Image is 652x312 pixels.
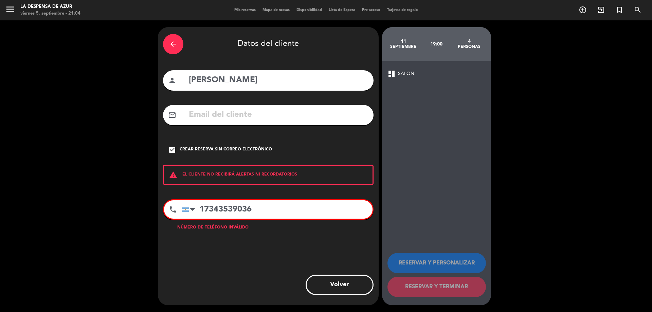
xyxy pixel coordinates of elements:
i: menu [5,4,15,14]
div: 19:00 [420,32,453,56]
i: mail_outline [168,111,176,119]
span: Lista de Espera [325,8,359,12]
button: menu [5,4,15,17]
input: Número de teléfono... [182,200,373,219]
input: Email del cliente [188,108,368,122]
div: 11 [387,39,420,44]
i: person [168,76,176,85]
i: phone [169,205,177,214]
span: dashboard [387,70,396,78]
i: check_box [168,146,176,154]
i: search [634,6,642,14]
i: add_circle_outline [579,6,587,14]
span: SALON [398,70,414,78]
span: Tarjetas de regalo [384,8,421,12]
div: septiembre [387,44,420,50]
div: Argentina: +54 [182,201,198,218]
div: 4 [453,39,486,44]
div: personas [453,44,486,50]
i: exit_to_app [597,6,605,14]
div: Datos del cliente [163,32,374,56]
div: Número de teléfono inválido [163,224,374,231]
div: Crear reserva sin correo electrónico [180,146,272,153]
div: viernes 5. septiembre - 21:04 [20,10,80,17]
span: Pre-acceso [359,8,384,12]
button: Volver [306,275,374,295]
div: EL CLIENTE NO RECIBIRÁ ALERTAS NI RECORDATORIOS [163,165,374,185]
span: Mis reservas [231,8,259,12]
span: Disponibilidad [293,8,325,12]
div: La Despensa de Azur [20,3,80,10]
i: warning [164,171,182,179]
i: turned_in_not [615,6,623,14]
i: arrow_back [169,40,177,48]
input: Nombre del cliente [188,73,368,87]
button: RESERVAR Y TERMINAR [387,277,486,297]
button: RESERVAR Y PERSONALIZAR [387,253,486,273]
span: Mapa de mesas [259,8,293,12]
